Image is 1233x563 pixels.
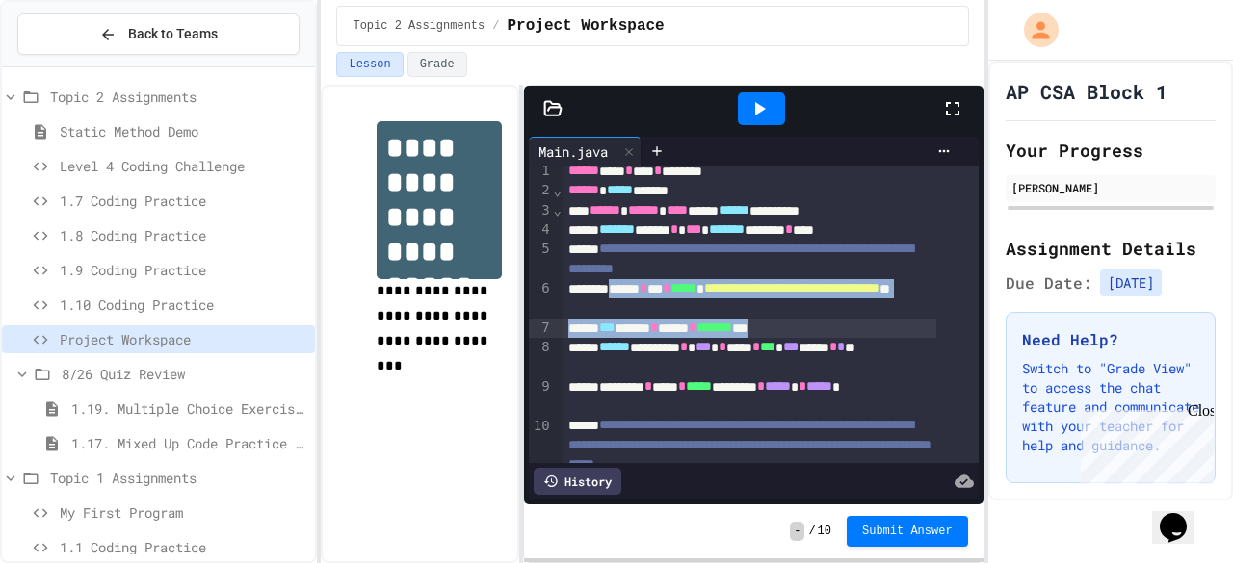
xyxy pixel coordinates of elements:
span: 1.19. Multiple Choice Exercises for Unit 1a (1.1-1.6) [71,398,307,419]
span: My First Program [60,502,307,523]
h1: AP CSA Block 1 [1006,78,1167,105]
span: / [492,18,499,34]
div: [PERSON_NAME] [1011,179,1210,196]
div: 1 [529,162,553,181]
span: 1.17. Mixed Up Code Practice 1.1-1.6 [71,433,307,453]
div: My Account [1004,8,1063,52]
span: Level 4 Coding Challenge [60,156,307,176]
button: Submit Answer [847,516,968,547]
div: Main.java [529,137,642,166]
iframe: chat widget [1073,402,1214,484]
h3: Need Help? [1022,328,1199,351]
span: Submit Answer [862,524,953,539]
div: Chat with us now!Close [8,8,133,122]
span: Fold line [553,183,563,198]
span: Topic 2 Assignments [50,87,307,107]
span: 1.1 Coding Practice [60,537,307,557]
div: Main.java [529,141,617,162]
span: 8/26 Quiz Review [62,364,307,384]
div: History [534,468,621,495]
button: Grade [407,52,467,77]
span: Back to Teams [128,24,218,44]
span: Topic 1 Assignments [50,468,307,488]
button: Back to Teams [17,13,300,55]
span: 1.10 Coding Practice [60,294,307,315]
span: 1.8 Coding Practice [60,225,307,245]
h2: Assignment Details [1006,235,1216,262]
iframe: chat widget [1152,486,1214,544]
div: 10 [529,417,553,495]
span: 1.7 Coding Practice [60,191,307,211]
div: 9 [529,377,553,417]
div: 7 [529,319,553,338]
span: Static Method Demo [60,121,307,141]
span: - [790,522,804,541]
span: Project Workspace [507,14,664,38]
span: [DATE] [1100,269,1162,296]
div: 5 [529,240,553,279]
span: Topic 2 Assignments [353,18,485,34]
span: Due Date: [1006,271,1092,294]
div: 3 [529,201,553,220]
div: 6 [529,279,553,319]
h2: Your Progress [1006,137,1216,164]
span: Project Workspace [60,329,307,349]
span: 10 [818,524,831,539]
div: 2 [529,181,553,200]
button: Lesson [336,52,403,77]
div: 4 [529,220,553,240]
div: 8 [529,338,553,377]
p: Switch to "Grade View" to access the chat feature and communicate with your teacher for help and ... [1022,359,1199,455]
span: Fold line [553,202,563,218]
span: 1.9 Coding Practice [60,260,307,280]
span: / [808,524,815,539]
